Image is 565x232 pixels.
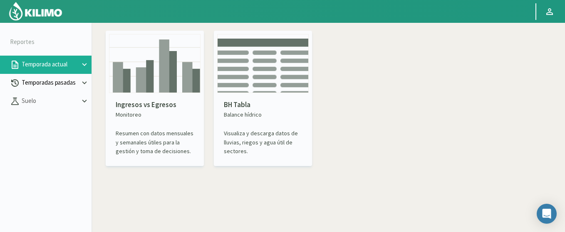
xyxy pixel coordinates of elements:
p: Visualiza y descarga datos de lluvias, riegos y agua útil de sectores. [224,129,302,156]
p: BH Tabla [224,100,302,110]
kil-reports-card: in-progress-season-summary.DYNAMIC_CHART_CARD.TITLE [106,31,204,166]
img: Kilimo [8,1,63,21]
p: Ingresos vs Egresos [116,100,194,110]
p: Monitoreo [116,110,194,119]
p: Resumen con datos mensuales y semanales útiles para la gestión y toma de decisiones. [116,129,194,156]
p: Balance hídrico [224,110,302,119]
img: card thumbnail [109,34,201,93]
kil-reports-card: in-progress-season-summary.HYDRIC_BALANCE_CHART_CARD.TITLE [214,31,312,166]
p: Suelo [20,96,80,106]
p: Temporada actual [20,60,80,69]
p: Temporadas pasadas [20,78,80,88]
img: card thumbnail [217,34,309,93]
div: Open Intercom Messenger [537,204,557,224]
